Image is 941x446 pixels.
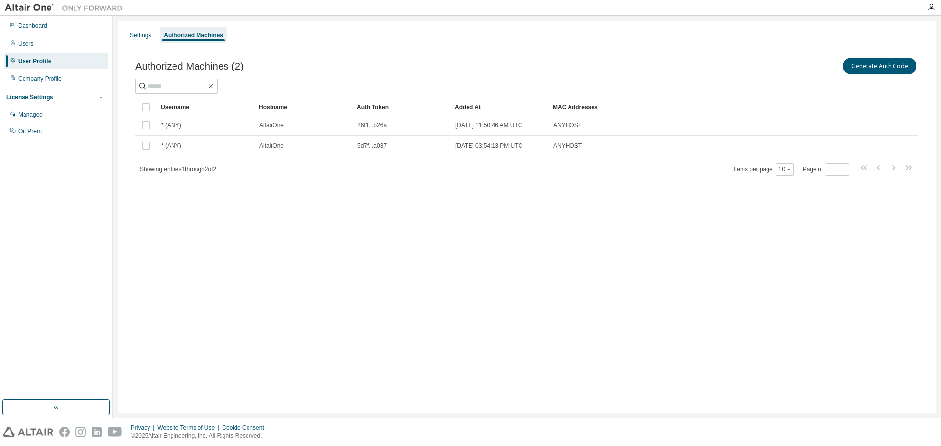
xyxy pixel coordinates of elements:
img: instagram.svg [75,427,86,437]
button: Generate Auth Code [843,58,916,74]
button: 10 [778,165,792,173]
span: ANYHOST [553,142,582,150]
span: AltairOne [259,142,284,150]
p: © 2025 Altair Engineering, Inc. All Rights Reserved. [131,432,270,440]
span: Items per page [734,163,794,176]
div: MAC Addresses [553,99,816,115]
div: Cookie Consent [222,424,270,432]
div: On Prem [18,127,42,135]
div: Added At [455,99,545,115]
span: AltairOne [259,121,284,129]
span: [DATE] 03:54:13 PM UTC [455,142,522,150]
div: Website Terms of Use [157,424,222,432]
div: Dashboard [18,22,47,30]
div: License Settings [6,94,53,101]
span: * (ANY) [161,142,181,150]
span: Authorized Machines (2) [135,61,244,72]
img: facebook.svg [59,427,70,437]
div: Users [18,40,33,47]
span: Page n. [803,163,849,176]
div: Settings [130,31,151,39]
span: * (ANY) [161,121,181,129]
div: Privacy [131,424,157,432]
div: User Profile [18,57,51,65]
span: ANYHOST [553,121,582,129]
span: Showing entries 1 through 2 of 2 [140,166,216,173]
div: Managed [18,111,43,118]
img: altair_logo.svg [3,427,53,437]
span: [DATE] 11:50:46 AM UTC [455,121,522,129]
span: 26f1...b26a [357,121,387,129]
div: Authorized Machines [164,31,223,39]
span: 5d7f...a037 [357,142,387,150]
div: Hostname [259,99,349,115]
div: Auth Token [357,99,447,115]
img: Altair One [5,3,127,13]
img: youtube.svg [108,427,122,437]
div: Username [161,99,251,115]
div: Company Profile [18,75,62,83]
img: linkedin.svg [92,427,102,437]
